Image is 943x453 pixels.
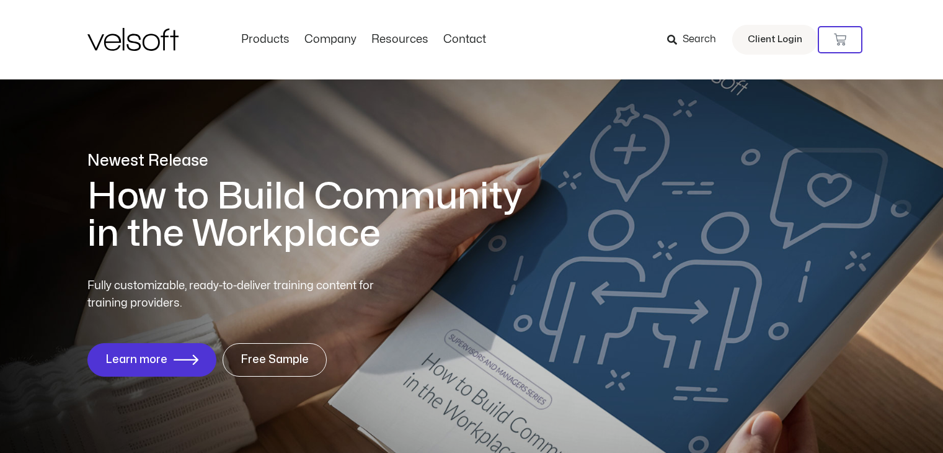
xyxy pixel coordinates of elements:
[241,354,309,366] span: Free Sample
[87,178,540,253] h1: How to Build Community in the Workplace
[667,29,725,50] a: Search
[683,32,716,48] span: Search
[223,343,327,377] a: Free Sample
[87,150,540,172] p: Newest Release
[234,33,494,47] nav: Menu
[748,32,802,48] span: Client Login
[436,33,494,47] a: ContactMenu Toggle
[297,33,364,47] a: CompanyMenu Toggle
[87,277,396,312] p: Fully customizable, ready-to-deliver training content for training providers.
[87,28,179,51] img: Velsoft Training Materials
[732,25,818,55] a: Client Login
[234,33,297,47] a: ProductsMenu Toggle
[364,33,436,47] a: ResourcesMenu Toggle
[87,343,216,377] a: Learn more
[105,354,167,366] span: Learn more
